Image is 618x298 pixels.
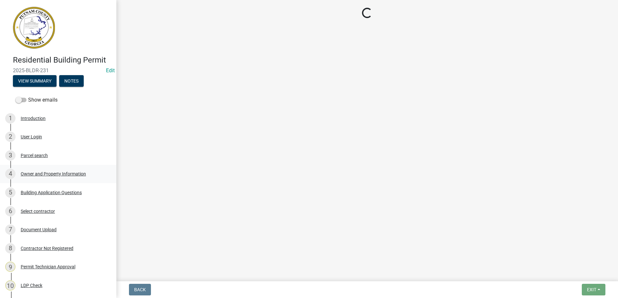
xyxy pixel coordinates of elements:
[5,243,16,253] div: 8
[5,262,16,272] div: 9
[5,280,16,291] div: 10
[21,116,46,121] div: Introduction
[21,264,75,269] div: Permit Technician Approval
[59,79,84,84] wm-modal-confirm: Notes
[21,190,82,195] div: Building Application Questions
[582,284,605,295] button: Exit
[21,153,48,158] div: Parcel search
[106,67,115,74] wm-modal-confirm: Edit Application Number
[5,132,16,142] div: 2
[59,75,84,87] button: Notes
[129,284,151,295] button: Back
[16,96,58,104] label: Show emails
[13,67,103,74] span: 2025-BLDR-231
[13,79,57,84] wm-modal-confirm: Summary
[21,283,42,288] div: LDP Check
[5,169,16,179] div: 4
[5,224,16,235] div: 7
[134,287,146,292] span: Back
[21,172,86,176] div: Owner and Property Information
[5,206,16,216] div: 6
[21,227,57,232] div: Document Upload
[13,7,55,49] img: Putnam County, Georgia
[5,187,16,198] div: 5
[13,55,111,65] h4: Residential Building Permit
[21,246,73,251] div: Contractor Not Registered
[5,150,16,161] div: 3
[13,75,57,87] button: View Summary
[21,209,55,214] div: Select contractor
[5,113,16,124] div: 1
[106,67,115,74] a: Edit
[587,287,596,292] span: Exit
[21,134,42,139] div: User Login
